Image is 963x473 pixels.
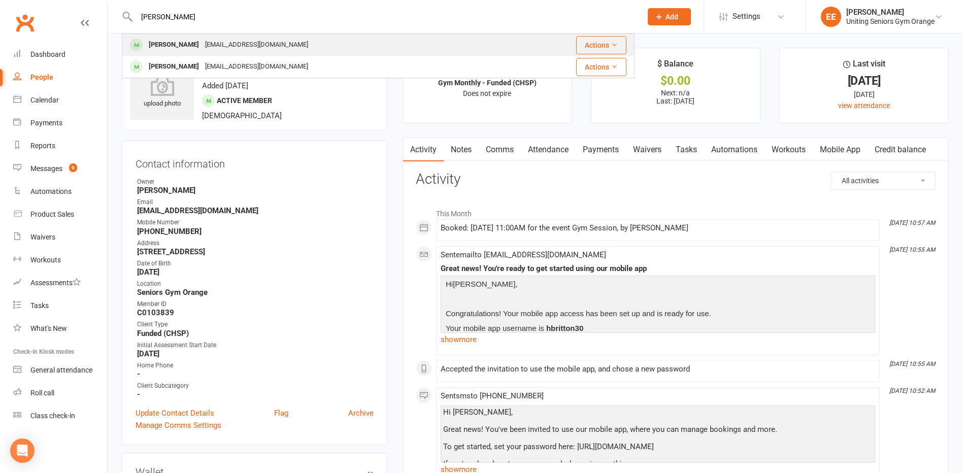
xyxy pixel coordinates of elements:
div: [PERSON_NAME] [146,59,202,74]
div: Workouts [30,256,61,264]
span: Active member [217,96,272,105]
a: Payments [576,138,626,161]
div: Class check-in [30,412,75,420]
div: Home Phone [137,361,374,370]
a: Payments [13,112,107,134]
div: Last visit [843,57,885,76]
h3: Activity [416,172,936,187]
div: Product Sales [30,210,74,218]
div: [PERSON_NAME] [146,38,202,52]
span: Sent email to [EMAIL_ADDRESS][DOMAIN_NAME] [441,250,606,259]
strong: - [137,369,374,379]
strong: [PHONE_NUMBER] [137,227,374,236]
a: Waivers [13,226,107,249]
div: Messages [30,164,62,173]
div: Mobile Number [137,218,374,227]
div: Client Type [137,320,374,329]
strong: [EMAIL_ADDRESS][DOMAIN_NAME] [137,206,374,215]
a: Tasks [13,294,107,317]
a: Calendar [13,89,107,112]
span: , [516,280,518,288]
span: Does not expire [463,89,511,97]
div: Booked: [DATE] 11:00AM for the event Gym Session, by [PERSON_NAME] [441,224,875,232]
h3: Contact information [136,154,374,170]
a: General attendance kiosk mode [13,359,107,382]
strong: C0103839 [137,308,374,317]
div: [DATE] [789,89,939,100]
a: Workouts [765,138,813,161]
div: Tasks [30,301,49,310]
a: Assessments [13,272,107,294]
div: Dashboard [30,50,65,58]
a: show more [441,332,875,347]
div: [EMAIL_ADDRESS][DOMAIN_NAME] [202,38,311,52]
input: Search... [134,10,635,24]
a: Clubworx [12,10,38,36]
div: Roll call [30,389,54,397]
a: Comms [479,138,521,161]
a: Archive [348,407,374,419]
div: Uniting Seniors Gym Orange [846,17,935,26]
a: People [13,66,107,89]
i: [DATE] 10:55 AM [889,246,935,253]
div: Date of Birth [137,259,374,268]
div: Waivers [30,233,55,241]
strong: Seniors Gym Orange [137,288,374,297]
div: Calendar [30,96,59,104]
div: $ Balance [657,57,693,76]
strong: [DATE] [137,267,374,277]
a: Notes [444,138,479,161]
div: upload photo [130,76,194,109]
a: Workouts [13,249,107,272]
i: [DATE] 10:57 AM [889,219,935,226]
span: Congratulations! Your mobile app access has been set up and is ready for use. [446,309,711,318]
div: Payments [30,119,62,127]
button: Actions [576,58,626,76]
strong: Funded (CHSP) [137,329,374,338]
a: Roll call [13,382,107,404]
div: Open Intercom Messenger [10,438,35,463]
div: Great news! You're ready to get started using our mobile app [441,264,875,273]
span: hbritton30 [546,324,583,332]
p: Next: n/a Last: [DATE] [601,89,751,105]
strong: [DATE] [137,349,374,358]
div: [PERSON_NAME] [846,8,935,17]
time: Added [DATE] [202,81,248,90]
div: General attendance [30,366,92,374]
strong: Gym Monthly - Funded (CHSP) [438,79,537,87]
span: Add [666,13,678,21]
span: Your mobile app username is [446,324,544,332]
button: Actions [576,36,626,54]
a: Waivers [626,138,669,161]
div: People [30,73,53,81]
span: Sent sms to [PHONE_NUMBER] [441,391,544,400]
a: view attendance [838,102,890,110]
a: Dashboard [13,43,107,66]
a: Class kiosk mode [13,404,107,427]
div: Email [137,197,374,207]
span: Settings [733,5,760,28]
a: Manage Comms Settings [136,419,221,431]
a: Update Contact Details [136,407,214,419]
a: Mobile App [813,138,868,161]
div: $0.00 [601,76,751,86]
div: EE [821,7,841,27]
div: Initial Assessment Start Date [137,341,374,350]
a: Flag [274,407,288,419]
a: Tasks [669,138,704,161]
strong: [PERSON_NAME] [137,186,374,195]
div: What's New [30,324,67,332]
div: Client Subcategory [137,381,374,391]
i: [DATE] 10:52 AM [889,387,935,394]
a: What's New [13,317,107,340]
a: Automations [13,180,107,203]
span: [PERSON_NAME] [453,280,515,288]
a: Activity [403,138,444,161]
a: Automations [704,138,765,161]
strong: - [137,390,374,399]
button: Add [648,8,691,25]
a: Product Sales [13,203,107,226]
div: Owner [137,177,374,187]
div: Address [137,239,374,248]
div: [EMAIL_ADDRESS][DOMAIN_NAME] [202,59,311,74]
